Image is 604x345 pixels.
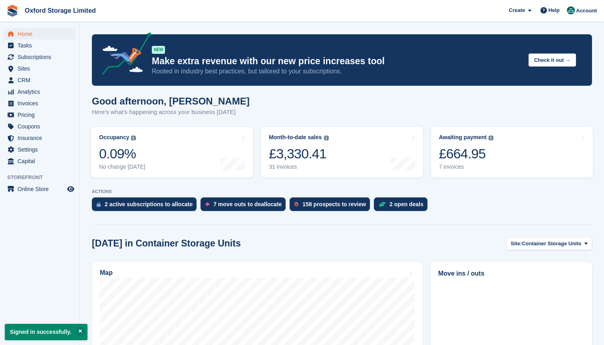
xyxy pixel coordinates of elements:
a: menu [4,156,75,167]
div: 158 prospects to review [302,201,366,207]
img: stora-icon-8386f47178a22dfd0bd8f6a31ec36ba5ce8667c1dd55bd0f319d3a0aa187defe.svg [6,5,18,17]
div: 7 invoices [439,164,494,170]
p: Signed in successfully. [5,324,87,340]
h1: Good afternoon, [PERSON_NAME] [92,96,250,106]
img: deal-1b604bf984904fb50ccaf53a9ad4b4a5d6e5aea283cecdc64d6e3604feb123c2.svg [379,201,385,207]
img: prospect-51fa495bee0391a8d652442698ab0144808aea92771e9ea1ae160a38d050c398.svg [294,202,298,207]
div: 31 invoices [269,164,328,170]
div: 2 open deals [389,201,423,207]
span: Sites [18,63,66,74]
span: Settings [18,144,66,155]
span: Analytics [18,86,66,97]
a: menu [4,86,75,97]
a: menu [4,109,75,120]
a: menu [4,144,75,155]
a: Month-to-date sales £3,330.41 31 invoices [261,127,423,177]
h2: Move ins / outs [438,269,584,278]
span: Account [576,7,597,15]
div: Awaiting payment [439,134,487,141]
img: active_subscription_to_allocate_icon-d502201f5373d7db506a760aba3b589e785aa758c864c3986d89f69b8ff3... [97,202,101,207]
span: Coupons [18,121,66,132]
p: ACTIONS [92,189,592,194]
button: Site: Container Storage Units [506,237,592,250]
div: NEW [152,46,165,54]
a: 2 open deals [374,197,431,215]
a: menu [4,40,75,51]
div: 2 active subscriptions to allocate [105,201,193,207]
span: Help [548,6,560,14]
div: 0.09% [99,146,145,162]
img: price-adjustments-announcement-icon-8257ccfd72463d97f412b2fc003d46551f7dbcb40ab6d574587a9cd5c0d94... [95,32,151,78]
span: Storefront [7,173,79,181]
p: Make extra revenue with our new price increases tool [152,55,522,67]
a: menu [4,98,75,109]
div: 7 move outs to deallocate [213,201,282,207]
a: menu [4,121,75,132]
a: menu [4,51,75,63]
span: Capital [18,156,66,167]
a: Preview store [66,184,75,194]
span: Site: [511,240,522,248]
h2: Map [100,269,113,276]
a: 2 active subscriptions to allocate [92,197,201,215]
span: Tasks [18,40,66,51]
span: Container Storage Units [522,240,581,248]
img: move_outs_to_deallocate_icon-f764333ba52eb49d3ac5e1228854f67142a1ed5810a6f6cc68b1a99e826820c5.svg [205,202,209,207]
a: 158 prospects to review [290,197,374,215]
span: Subscriptions [18,51,66,63]
div: £3,330.41 [269,146,328,162]
span: CRM [18,75,66,86]
img: Ian Baldwin [567,6,575,14]
span: Create [509,6,525,14]
p: Here's what's happening across your business [DATE] [92,108,250,117]
span: Invoices [18,98,66,109]
a: Occupancy 0.09% No change [DATE] [91,127,253,177]
a: menu [4,28,75,39]
span: Online Store [18,183,66,195]
div: No change [DATE] [99,164,145,170]
h2: [DATE] in Container Storage Units [92,238,241,249]
a: menu [4,183,75,195]
a: Oxford Storage Limited [22,4,99,17]
span: Home [18,28,66,39]
img: icon-info-grey-7440780725fd019a000dd9b08b2336e03edf1995a4989e88bcd33f0948082b44.svg [131,136,136,140]
span: Insurance [18,132,66,144]
a: menu [4,63,75,74]
div: Month-to-date sales [269,134,322,141]
p: Rooted in industry best practices, but tailored to your subscriptions. [152,67,522,76]
a: menu [4,75,75,86]
a: Awaiting payment £664.95 7 invoices [431,127,593,177]
span: Pricing [18,109,66,120]
a: 7 move outs to deallocate [201,197,290,215]
div: £664.95 [439,146,494,162]
a: menu [4,132,75,144]
div: Occupancy [99,134,129,141]
img: icon-info-grey-7440780725fd019a000dd9b08b2336e03edf1995a4989e88bcd33f0948082b44.svg [324,136,329,140]
img: icon-info-grey-7440780725fd019a000dd9b08b2336e03edf1995a4989e88bcd33f0948082b44.svg [489,136,493,140]
button: Check it out → [528,53,576,67]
